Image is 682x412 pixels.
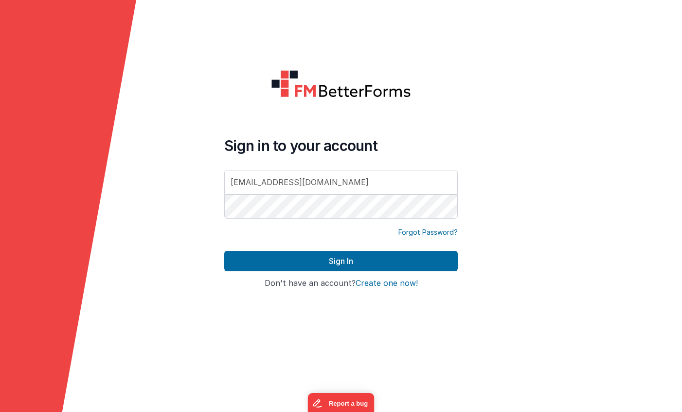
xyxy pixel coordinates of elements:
button: Sign In [224,251,458,271]
h4: Sign in to your account [224,137,458,154]
button: Create one now! [356,279,418,288]
a: Forgot Password? [398,227,458,237]
input: Email Address [224,170,458,194]
h4: Don't have an account? [224,279,458,288]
